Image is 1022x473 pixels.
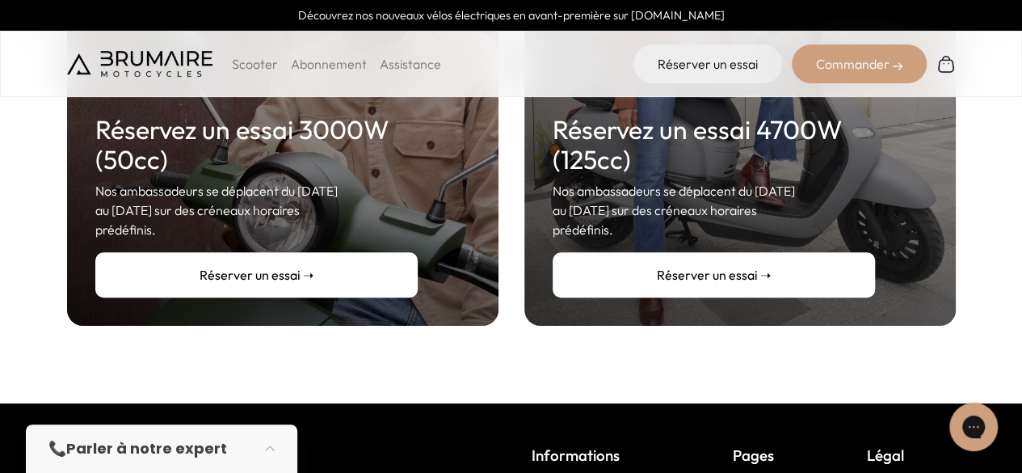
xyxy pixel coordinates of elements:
[553,115,875,175] h2: Réservez un essai 4700W (125cc)
[553,181,875,239] p: Nos ambassadeurs se déplacent du [DATE] au [DATE] sur des créneaux horaires prédéfinis.
[291,56,367,72] a: Abonnement
[67,51,212,77] img: Brumaire Motocycles
[553,252,875,298] a: Réserver un essai ➝
[936,54,956,74] img: Panier
[95,181,418,239] p: Nos ambassadeurs se déplacent du [DATE] au [DATE] sur des créneaux horaires prédéfinis.
[532,444,659,467] p: Informations
[941,397,1006,457] iframe: Gorgias live chat messenger
[633,44,782,83] a: Réserver un essai
[733,444,793,467] p: Pages
[380,56,441,72] a: Assistance
[893,61,902,71] img: right-arrow-2.png
[95,252,418,298] a: Réserver un essai ➝
[232,54,278,74] p: Scooter
[867,444,956,467] p: Légal
[792,44,927,83] div: Commander
[95,115,418,175] h2: Réservez un essai 3000W (50cc)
